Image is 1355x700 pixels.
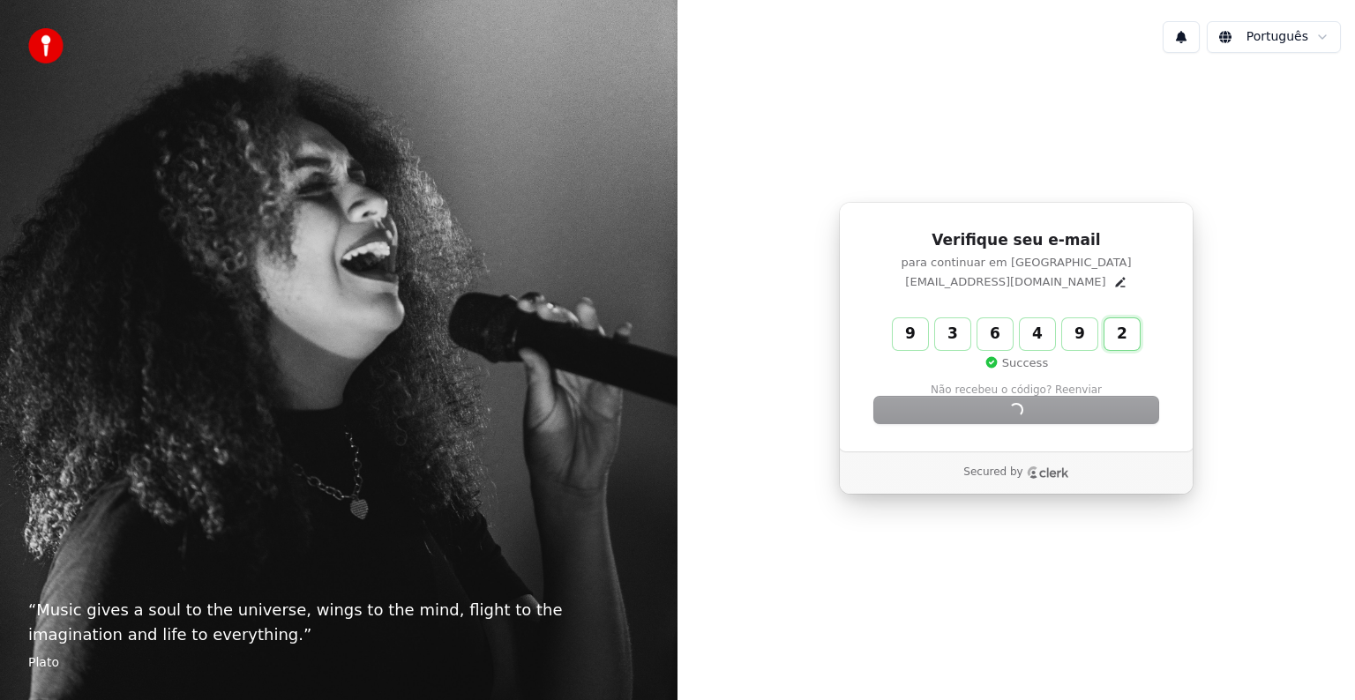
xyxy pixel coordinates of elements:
a: Clerk logo [1027,466,1069,479]
p: Success [984,355,1048,371]
p: [EMAIL_ADDRESS][DOMAIN_NAME] [905,274,1105,290]
h1: Verifique seu e-mail [874,230,1158,251]
img: youka [28,28,64,63]
p: Secured by [963,465,1022,480]
p: “ Music gives a soul to the universe, wings to the mind, flight to the imagination and life to ev... [28,598,649,647]
footer: Plato [28,654,649,672]
p: para continuar em [GEOGRAPHIC_DATA] [874,255,1158,271]
button: Edit [1113,275,1127,289]
input: Enter verification code [893,318,1175,350]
